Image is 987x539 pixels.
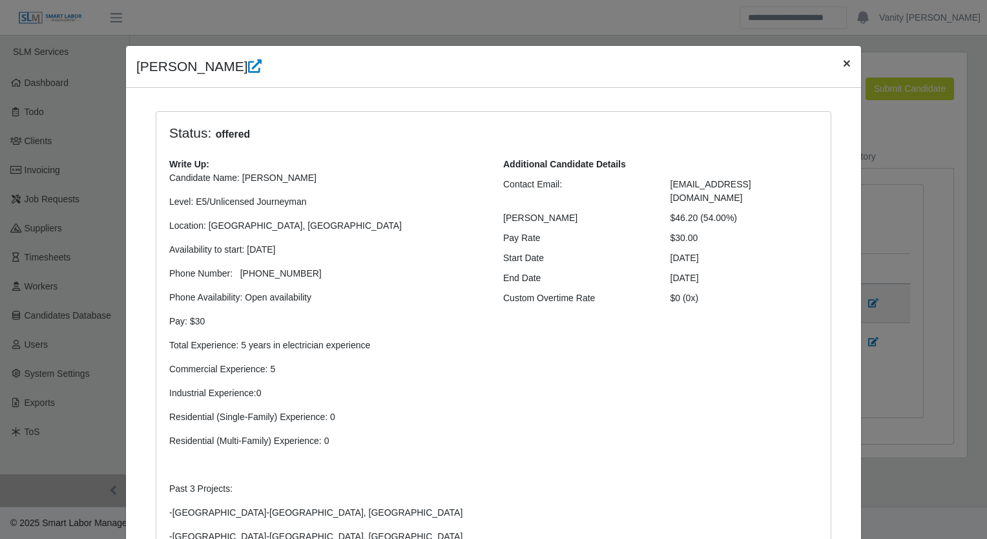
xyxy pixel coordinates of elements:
[169,315,484,328] p: Pay: $30
[169,506,484,520] p: -[GEOGRAPHIC_DATA]-[GEOGRAPHIC_DATA], [GEOGRAPHIC_DATA]
[843,56,851,70] span: ×
[169,267,484,280] p: Phone Number: [PHONE_NUMBER]
[493,211,661,225] div: [PERSON_NAME]
[169,195,484,209] p: Level: E5/Unlicensed Journeyman
[169,125,651,142] h4: Status:
[169,243,484,257] p: Availability to start: [DATE]
[661,231,828,245] div: $30.00
[169,219,484,233] p: Location: [GEOGRAPHIC_DATA], [GEOGRAPHIC_DATA]
[211,127,254,142] span: offered
[169,482,484,496] p: Past 3 Projects:
[670,179,751,203] span: [EMAIL_ADDRESS][DOMAIN_NAME]
[661,211,828,225] div: $46.20 (54.00%)
[493,231,661,245] div: Pay Rate
[169,171,484,185] p: Candidate Name: [PERSON_NAME]
[661,251,828,265] div: [DATE]
[493,251,661,265] div: Start Date
[169,386,484,400] p: Industrial Experience:0
[136,56,262,77] h4: [PERSON_NAME]
[493,178,661,205] div: Contact Email:
[833,46,861,80] button: Close
[670,273,699,283] span: [DATE]
[169,339,484,352] p: Total Experience: 5 years in electrician experience
[503,159,626,169] b: Additional Candidate Details
[169,410,484,424] p: Residential (Single-Family) Experience: 0
[493,271,661,285] div: End Date
[169,363,484,376] p: Commercial Experience: 5
[670,293,699,303] span: $0 (0x)
[169,434,484,448] p: Residential (Multi-Family) Experience: 0
[169,291,484,304] p: Phone Availability: Open availability
[493,291,661,305] div: Custom Overtime Rate
[169,159,209,169] b: Write Up:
